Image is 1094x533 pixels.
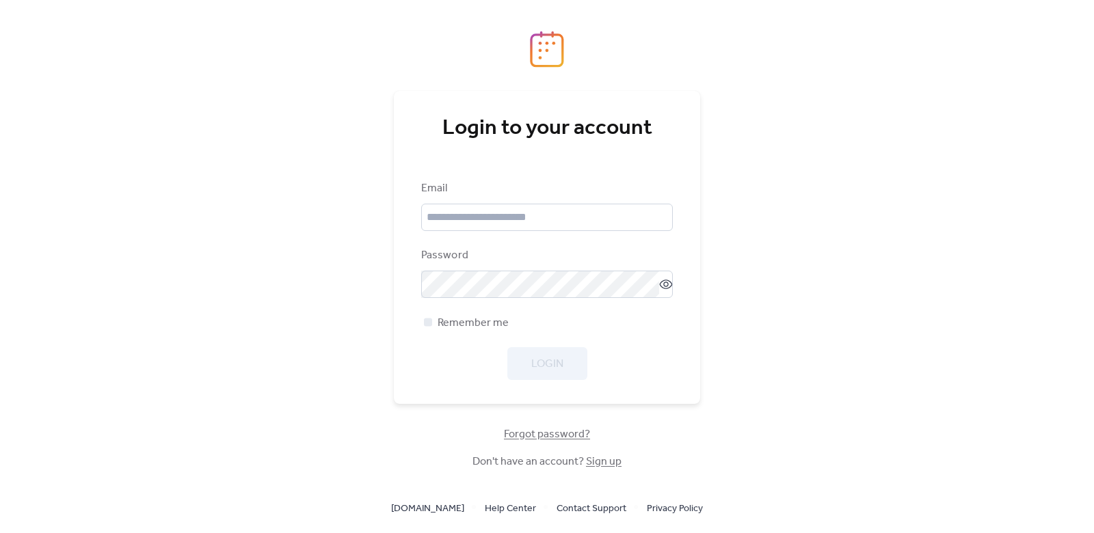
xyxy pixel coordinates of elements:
img: logo [530,31,564,68]
span: Help Center [485,501,536,517]
span: Don't have an account? [472,454,622,470]
div: Password [421,247,670,264]
a: [DOMAIN_NAME] [391,500,464,517]
a: Sign up [586,451,622,472]
a: Help Center [485,500,536,517]
a: Privacy Policy [647,500,703,517]
a: Forgot password? [504,430,590,438]
span: Privacy Policy [647,501,703,517]
span: Forgot password? [504,426,590,443]
span: Contact Support [557,501,626,517]
div: Email [421,180,670,197]
div: Login to your account [421,115,673,142]
span: [DOMAIN_NAME] [391,501,464,517]
a: Contact Support [557,500,626,517]
span: Remember me [438,315,509,331]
